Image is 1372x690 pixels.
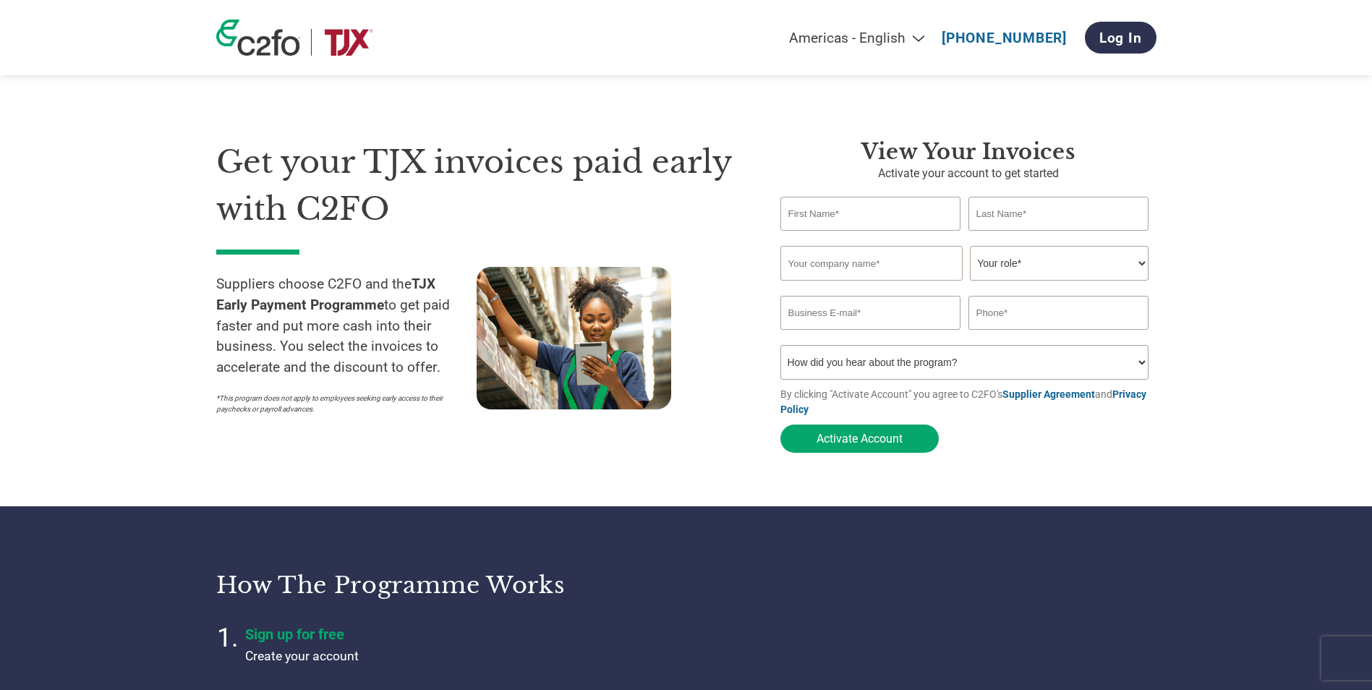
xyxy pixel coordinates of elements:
[780,197,961,231] input: First Name*
[968,197,1149,231] input: Last Name*
[780,165,1156,182] p: Activate your account to get started
[216,274,477,378] p: Suppliers choose C2FO and the to get paid faster and put more cash into their business. You selec...
[970,246,1149,281] select: Title/Role
[1002,388,1095,400] a: Supplier Agreement
[942,30,1067,46] a: [PHONE_NUMBER]
[216,20,300,56] img: c2fo logo
[780,387,1156,417] p: By clicking "Activate Account" you agree to C2FO's and
[780,388,1146,415] a: Privacy Policy
[216,139,737,232] h1: Get your TJX invoices paid early with C2FO
[477,267,671,409] img: supply chain worker
[323,29,375,56] img: TJX
[780,425,939,453] button: Activate Account
[245,647,607,665] p: Create your account
[968,331,1149,339] div: Inavlid Phone Number
[968,232,1149,240] div: Invalid last name or last name is too long
[780,331,961,339] div: Inavlid Email Address
[780,232,961,240] div: Invalid first name or first name is too long
[780,139,1156,165] h3: View your invoices
[245,626,607,643] h4: Sign up for free
[216,393,462,414] p: *This program does not apply to employees seeking early access to their paychecks or payroll adva...
[780,246,963,281] input: Your company name*
[968,296,1149,330] input: Phone*
[216,571,668,600] h3: How the programme works
[216,276,435,313] strong: TJX Early Payment Programme
[780,296,961,330] input: Invalid Email format
[1085,22,1156,54] a: Log In
[780,282,1149,290] div: Invalid company name or company name is too long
